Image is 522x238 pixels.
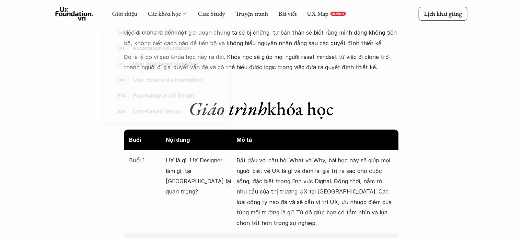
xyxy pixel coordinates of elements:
p: Đó là lý do vì sao khóa học này ra đời. Khóa học sẽ giúp mọi người reset mindset từ việc đi clone... [124,52,398,73]
strong: Buổi [129,136,141,143]
a: Truyện tranh [235,10,268,17]
a: REPORT [330,12,346,16]
p: Lịch khai giảng [424,10,462,17]
p: Psychology in UX Design [132,91,194,100]
a: ATFAutomation Foundation [104,40,230,56]
p: DAD [117,109,125,114]
p: User Experience Foundation [132,75,202,85]
p: Bắt đầu với câu hỏi What và Why, bài học này sẽ giúp mọi người biết về UX là gì và đem lại giá tr... [236,155,393,228]
a: Bài viết [278,10,297,17]
p: ALL [118,30,125,34]
a: Lịch khai giảng [418,7,467,20]
p: So sánh các khóa học [132,27,187,37]
a: UXFUser Experience Foundation [104,72,230,87]
p: PXD [118,93,125,98]
a: Giới thiệu [112,10,137,17]
p: Buổi 1 [129,155,163,165]
a: Case Study [198,10,225,17]
p: Automation Foundation [132,43,191,53]
a: UX Map [307,10,328,17]
a: DADData-Driven Design [104,103,230,119]
strong: Nội dung [166,136,190,143]
a: Các khóa học [148,10,181,17]
p: Data-Driven Design [132,107,180,116]
a: PXDPsychology in UX Design [104,88,230,103]
p: UIF [118,61,124,66]
p: ATF [118,46,125,50]
p: UXF [118,77,125,82]
strong: Mô tả [236,136,252,143]
p: REPORT [332,12,344,16]
p: User Interface Foundation [132,59,198,68]
p: UX là gì, UX Designer làm gì, tại [GEOGRAPHIC_DATA] lại quan trọng? [166,155,233,197]
a: ALLSo sánh các khóa học [104,24,230,40]
h1: khóa học [124,98,398,120]
a: UIFUser Interface Foundation [104,56,230,72]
